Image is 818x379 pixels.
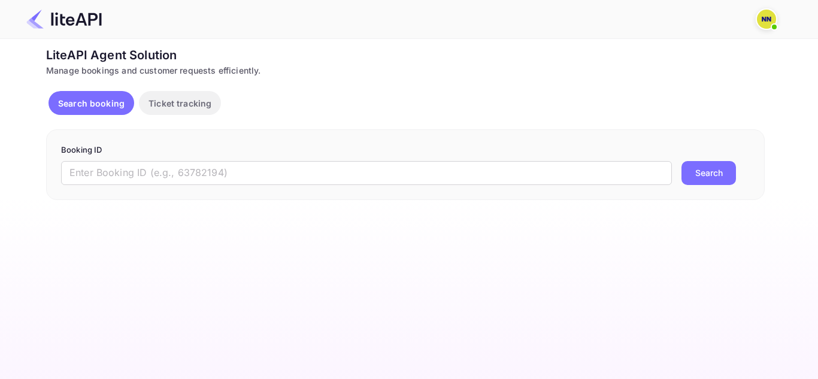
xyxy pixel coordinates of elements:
[61,144,750,156] p: Booking ID
[46,46,765,64] div: LiteAPI Agent Solution
[46,64,765,77] div: Manage bookings and customer requests efficiently.
[681,161,736,185] button: Search
[149,97,211,110] p: Ticket tracking
[58,97,125,110] p: Search booking
[757,10,776,29] img: N/A N/A
[61,161,672,185] input: Enter Booking ID (e.g., 63782194)
[26,10,102,29] img: LiteAPI Logo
